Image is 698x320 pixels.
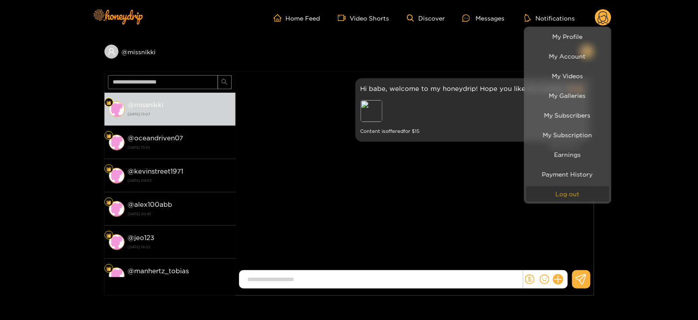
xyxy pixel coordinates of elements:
a: My Galleries [526,88,609,103]
a: Payment History [526,167,609,182]
button: Log out [526,186,609,202]
a: My Subscription [526,127,609,143]
a: My Profile [526,29,609,44]
a: My Videos [526,68,609,83]
a: My Subscribers [526,108,609,123]
a: My Account [526,49,609,64]
a: Earnings [526,147,609,162]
